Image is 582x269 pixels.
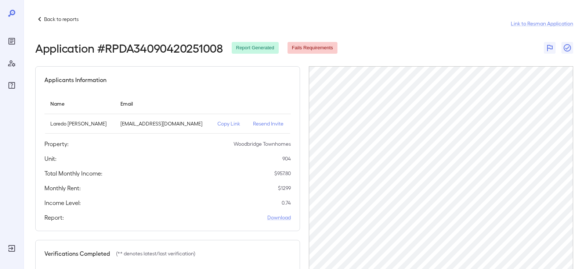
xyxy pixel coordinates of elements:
[6,79,18,91] div: FAQ
[282,199,291,206] p: 0.74
[44,75,106,84] h5: Applicants Information
[217,120,241,127] p: Copy Link
[6,35,18,47] div: Reports
[511,20,573,27] a: Link to Resman Application
[267,214,291,221] a: Download
[44,139,69,148] h5: Property:
[234,140,291,148] p: Woodbridge Townhomes
[116,250,195,257] p: (** denotes latest/last verification)
[44,154,57,163] h5: Unit:
[44,249,110,258] h5: Verifications Completed
[232,45,279,52] span: Report Generated
[544,42,556,54] button: Flag Report
[6,57,18,69] div: Manage Users
[44,169,102,178] h5: Total Monthly Income:
[253,120,285,127] p: Resend Invite
[44,198,81,207] h5: Income Level:
[44,213,64,222] h5: Report:
[561,42,573,54] button: Close Report
[278,184,291,192] p: $ 1299
[50,120,109,127] p: Laredo [PERSON_NAME]
[44,15,79,23] p: Back to reports
[44,93,115,114] th: Name
[115,93,211,114] th: Email
[6,243,18,254] div: Log Out
[274,170,291,177] p: $ 957.80
[120,120,205,127] p: [EMAIL_ADDRESS][DOMAIN_NAME]
[282,155,291,162] p: 904
[44,93,291,134] table: simple table
[44,184,81,192] h5: Monthly Rent:
[35,41,223,54] h2: Application # RPDA34090420251008
[288,45,337,52] span: Fails Requirements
